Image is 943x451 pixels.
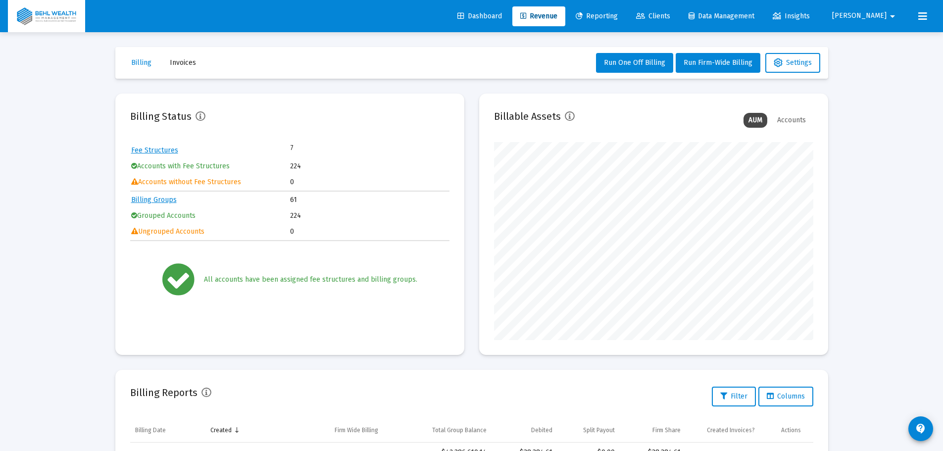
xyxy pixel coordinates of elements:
[773,12,810,20] span: Insights
[15,6,78,26] img: Dashboard
[131,196,177,204] a: Billing Groups
[131,224,290,239] td: Ungrouped Accounts
[162,53,204,73] button: Invoices
[131,208,290,223] td: Grouped Accounts
[712,387,756,406] button: Filter
[652,426,681,434] div: Firm Share
[131,58,151,67] span: Billing
[576,12,618,20] span: Reporting
[335,426,378,434] div: Firm Wide Billing
[604,58,665,67] span: Run One Off Billing
[686,418,776,442] td: Column Created Invoices?
[520,12,557,20] span: Revenue
[512,6,565,26] a: Revenue
[492,418,557,442] td: Column Debited
[204,275,417,285] div: All accounts have been assigned fee structures and billing groups.
[290,224,448,239] td: 0
[596,53,673,73] button: Run One Off Billing
[131,146,178,154] a: Fee Structures
[210,426,232,434] div: Created
[776,418,813,442] td: Column Actions
[744,113,767,128] div: AUM
[772,113,811,128] div: Accounts
[131,159,290,174] td: Accounts with Fee Structures
[432,426,487,434] div: Total Group Balance
[832,12,887,20] span: [PERSON_NAME]
[583,426,615,434] div: Split Payout
[774,58,812,67] span: Settings
[568,6,626,26] a: Reporting
[557,418,620,442] td: Column Split Payout
[689,12,754,20] span: Data Management
[915,423,927,435] mat-icon: contact_support
[765,6,818,26] a: Insights
[494,108,561,124] h2: Billable Assets
[170,58,196,67] span: Invoices
[820,6,910,26] button: [PERSON_NAME]
[636,12,670,20] span: Clients
[720,392,747,401] span: Filter
[131,175,290,190] td: Accounts without Fee Structures
[767,392,805,401] span: Columns
[290,159,448,174] td: 224
[290,193,448,207] td: 61
[758,387,813,406] button: Columns
[290,175,448,190] td: 0
[290,208,448,223] td: 224
[290,143,369,153] td: 7
[130,418,205,442] td: Column Billing Date
[684,58,752,67] span: Run Firm-Wide Billing
[135,426,166,434] div: Billing Date
[620,418,686,442] td: Column Firm Share
[531,426,552,434] div: Debited
[130,108,192,124] h2: Billing Status
[765,53,820,73] button: Settings
[887,6,898,26] mat-icon: arrow_drop_down
[130,385,198,401] h2: Billing Reports
[676,53,760,73] button: Run Firm-Wide Billing
[449,6,510,26] a: Dashboard
[707,426,755,434] div: Created Invoices?
[123,53,159,73] button: Billing
[628,6,678,26] a: Clients
[401,418,492,442] td: Column Total Group Balance
[205,418,312,442] td: Column Created
[457,12,502,20] span: Dashboard
[781,426,801,434] div: Actions
[681,6,762,26] a: Data Management
[312,418,401,442] td: Column Firm Wide Billing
